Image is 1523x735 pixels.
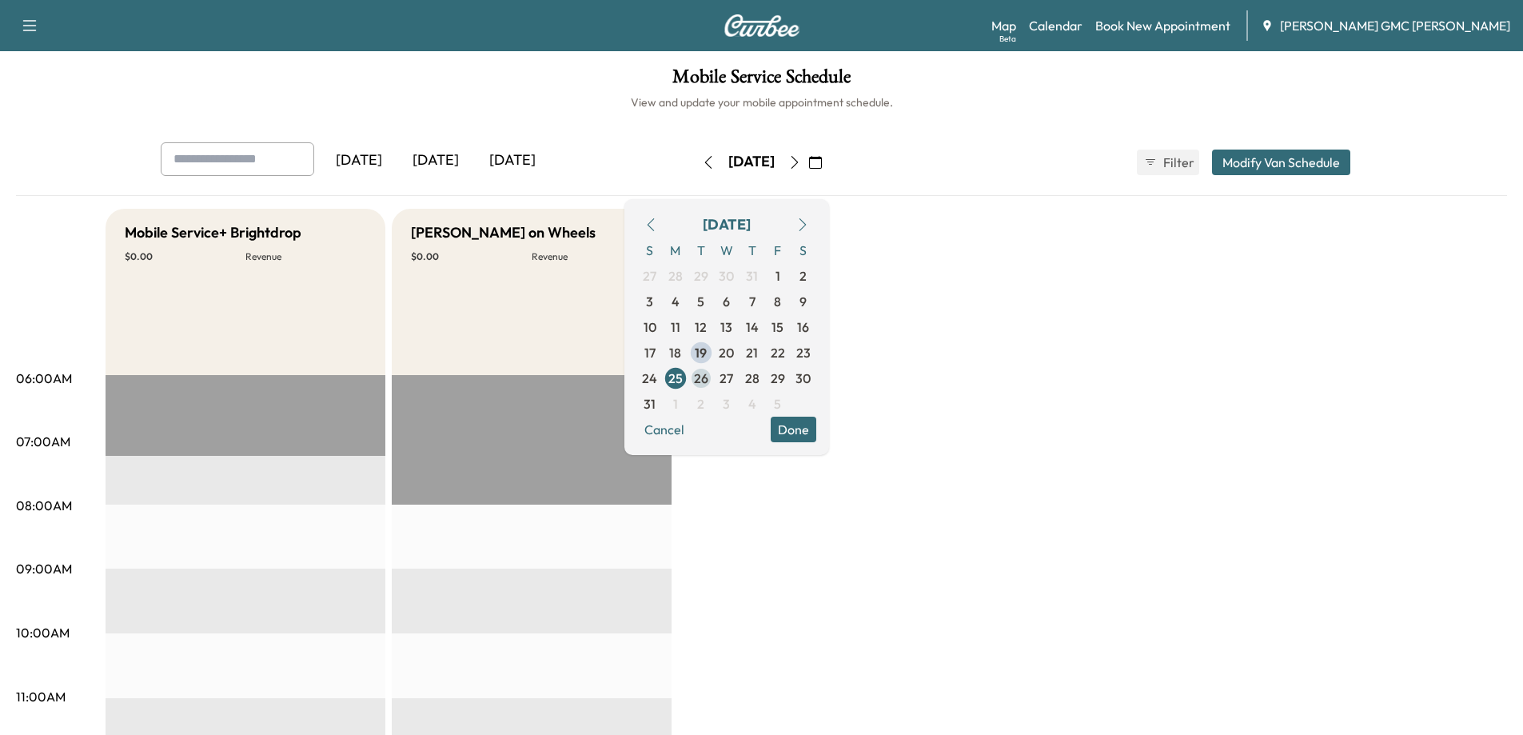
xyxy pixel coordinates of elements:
[746,343,758,362] span: 21
[673,394,678,413] span: 1
[1280,16,1510,35] span: [PERSON_NAME] GMC [PERSON_NAME]
[774,292,781,311] span: 8
[642,369,657,388] span: 24
[746,318,759,337] span: 14
[637,238,663,263] span: S
[999,33,1016,45] div: Beta
[719,266,734,286] span: 30
[643,266,656,286] span: 27
[714,238,740,263] span: W
[668,369,683,388] span: 25
[749,292,756,311] span: 7
[688,238,714,263] span: T
[1163,153,1192,172] span: Filter
[774,394,781,413] span: 5
[795,369,811,388] span: 30
[16,67,1507,94] h1: Mobile Service Schedule
[791,238,816,263] span: S
[1137,150,1199,175] button: Filter
[799,292,807,311] span: 9
[411,222,596,244] h5: [PERSON_NAME] on Wheels
[644,318,656,337] span: 10
[697,394,704,413] span: 2
[775,266,780,286] span: 1
[771,417,816,442] button: Done
[644,394,656,413] span: 31
[16,432,70,451] p: 07:00AM
[668,266,683,286] span: 28
[746,266,758,286] span: 31
[321,142,397,179] div: [DATE]
[125,222,301,244] h5: Mobile Service+ Brightdrop
[16,687,66,706] p: 11:00AM
[532,250,652,263] p: Revenue
[740,238,765,263] span: T
[694,266,708,286] span: 29
[697,292,704,311] span: 5
[16,559,72,578] p: 09:00AM
[671,318,680,337] span: 11
[474,142,551,179] div: [DATE]
[771,369,785,388] span: 29
[765,238,791,263] span: F
[797,318,809,337] span: 16
[723,394,730,413] span: 3
[16,369,72,388] p: 06:00AM
[669,343,681,362] span: 18
[695,318,707,337] span: 12
[719,343,734,362] span: 20
[1095,16,1230,35] a: Book New Appointment
[646,292,653,311] span: 3
[724,14,800,37] img: Curbee Logo
[796,343,811,362] span: 23
[397,142,474,179] div: [DATE]
[720,318,732,337] span: 13
[1212,150,1350,175] button: Modify Van Schedule
[720,369,733,388] span: 27
[411,250,532,263] p: $ 0.00
[672,292,680,311] span: 4
[125,250,245,263] p: $ 0.00
[748,394,756,413] span: 4
[16,94,1507,110] h6: View and update your mobile appointment schedule.
[703,214,751,236] div: [DATE]
[637,417,692,442] button: Cancel
[644,343,656,362] span: 17
[799,266,807,286] span: 2
[1029,16,1082,35] a: Calendar
[245,250,366,263] p: Revenue
[694,369,708,388] span: 26
[663,238,688,263] span: M
[16,623,70,642] p: 10:00AM
[745,369,760,388] span: 28
[695,343,707,362] span: 19
[16,496,72,515] p: 08:00AM
[728,152,775,172] div: [DATE]
[771,343,785,362] span: 22
[991,16,1016,35] a: MapBeta
[723,292,730,311] span: 6
[771,318,783,337] span: 15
